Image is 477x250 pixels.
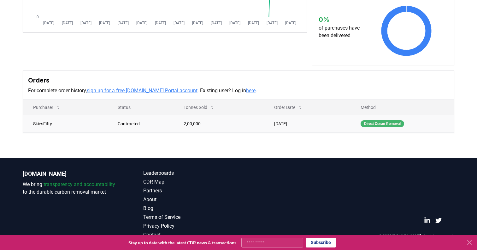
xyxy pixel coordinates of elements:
[174,115,264,132] td: 2,00,000
[28,76,449,85] h3: Orders
[379,234,454,239] p: © 2025 [DOMAIN_NAME]. All rights reserved.
[211,21,222,25] tspan: [DATE]
[136,21,147,25] tspan: [DATE]
[143,196,238,203] a: About
[143,222,238,230] a: Privacy Policy
[143,205,238,212] a: Blog
[143,187,238,195] a: Partners
[174,21,185,25] tspan: [DATE]
[229,21,240,25] tspan: [DATE]
[435,217,442,224] a: Twitter
[143,231,238,239] a: Contact
[87,88,197,94] a: sign up for a free [DOMAIN_NAME] Portal account
[356,104,449,111] p: Method
[424,217,430,224] a: LinkedIn
[155,21,166,25] tspan: [DATE]
[246,88,256,94] a: here
[179,101,220,114] button: Tonnes Sold
[23,181,118,196] p: We bring to the durable carbon removal market
[99,21,110,25] tspan: [DATE]
[37,15,39,19] tspan: 0
[28,87,449,94] p: For complete order history, . Existing user? Log in .
[23,115,108,132] td: SkiesFifty
[44,181,115,187] span: transparency and accountability
[143,213,238,221] a: Terms of Service
[62,21,73,25] tspan: [DATE]
[267,21,278,25] tspan: [DATE]
[23,169,118,178] p: [DOMAIN_NAME]
[143,178,238,186] a: CDR Map
[319,24,366,39] p: of purchases have been delivered
[143,169,238,177] a: Leaderboards
[248,21,259,25] tspan: [DATE]
[192,21,203,25] tspan: [DATE]
[113,104,168,111] p: Status
[285,21,296,25] tspan: [DATE]
[43,21,54,25] tspan: [DATE]
[80,21,91,25] tspan: [DATE]
[264,115,350,132] td: [DATE]
[118,21,129,25] tspan: [DATE]
[28,101,66,114] button: Purchaser
[118,121,168,127] div: Contracted
[361,120,404,127] div: Direct Ocean Removal
[319,15,366,24] h3: 0 %
[269,101,308,114] button: Order Date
